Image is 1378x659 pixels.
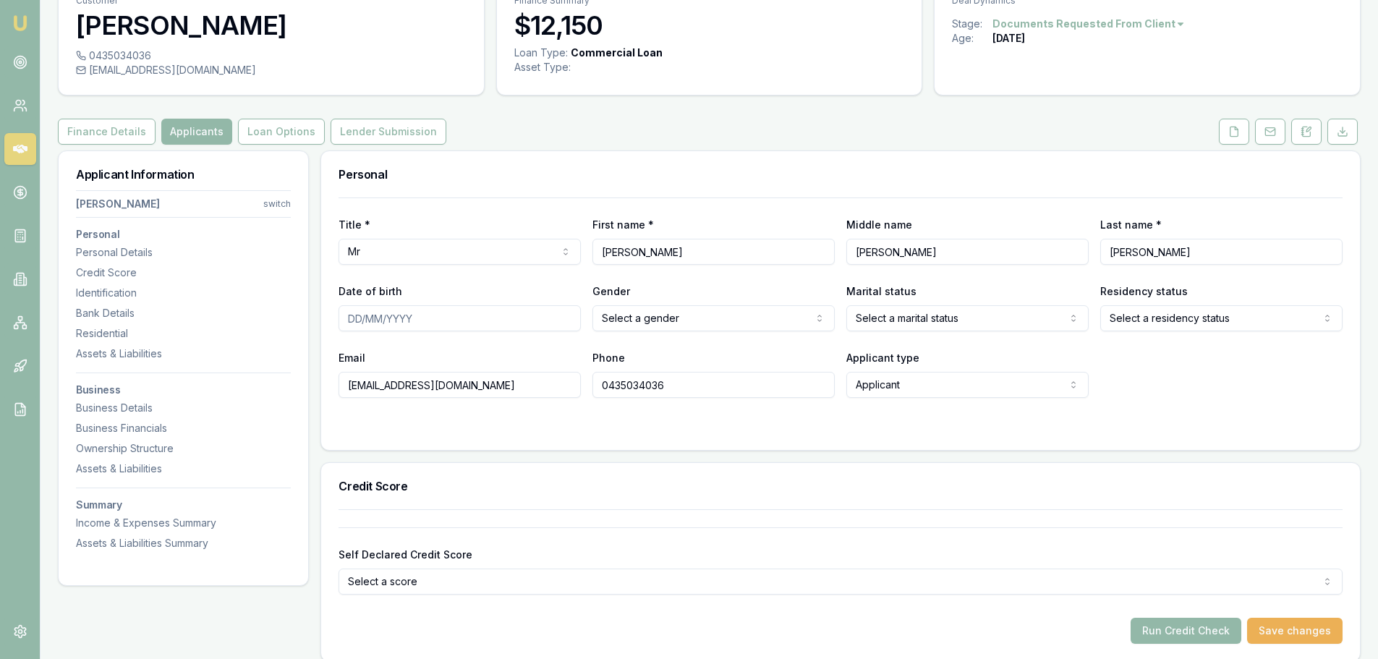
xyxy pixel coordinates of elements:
input: 0431 234 567 [592,372,835,398]
label: Phone [592,352,625,364]
div: Assets & Liabilities [76,462,291,476]
img: emu-icon-u.png [12,14,29,32]
div: Age: [952,31,992,46]
input: DD/MM/YYYY [339,305,581,331]
label: Residency status [1100,285,1188,297]
h3: Business [76,385,291,395]
h3: [PERSON_NAME] [76,11,467,40]
h3: Credit Score [339,480,1343,492]
button: Lender Submission [331,119,446,145]
div: Assets & Liabilities [76,346,291,361]
label: Date of birth [339,285,402,297]
button: Finance Details [58,119,156,145]
button: Loan Options [238,119,325,145]
div: Asset Type : [514,60,571,75]
h3: Applicant Information [76,169,291,180]
a: Finance Details [58,119,158,145]
div: Credit Score [76,265,291,280]
div: Business Details [76,401,291,415]
div: Income & Expenses Summary [76,516,291,530]
a: Loan Options [235,119,328,145]
label: Last name * [1100,218,1162,231]
h3: Personal [76,229,291,239]
div: [DATE] [992,31,1025,46]
div: Business Financials [76,421,291,435]
div: Ownership Structure [76,441,291,456]
button: Run Credit Check [1131,618,1241,644]
button: Documents Requested From Client [992,17,1186,31]
h3: Summary [76,500,291,510]
div: Residential [76,326,291,341]
label: Middle name [846,218,912,231]
div: Assets & Liabilities Summary [76,536,291,550]
a: Lender Submission [328,119,449,145]
button: Save changes [1247,618,1343,644]
label: Self Declared Credit Score [339,548,472,561]
label: First name * [592,218,654,231]
div: [PERSON_NAME] [76,197,160,211]
h3: $12,150 [514,11,905,40]
h3: Personal [339,169,1343,180]
button: Applicants [161,119,232,145]
div: 0435034036 [76,48,467,63]
label: Email [339,352,365,364]
div: switch [263,198,291,210]
label: Title * [339,218,370,231]
div: Loan Type: [514,46,568,60]
label: Applicant type [846,352,919,364]
div: Personal Details [76,245,291,260]
div: Commercial Loan [571,46,663,60]
label: Marital status [846,285,916,297]
div: Stage: [952,17,992,31]
div: Identification [76,286,291,300]
div: [EMAIL_ADDRESS][DOMAIN_NAME] [76,63,467,77]
div: Bank Details [76,306,291,320]
a: Applicants [158,119,235,145]
label: Gender [592,285,630,297]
